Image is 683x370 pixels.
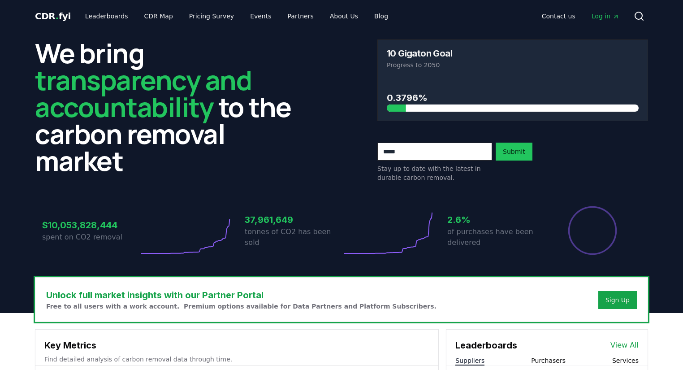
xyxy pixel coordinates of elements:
[377,164,492,182] p: Stay up to date with the latest in durable carbon removal.
[44,355,429,364] p: Find detailed analysis of carbon removal data through time.
[605,296,630,305] a: Sign Up
[610,340,639,351] a: View All
[567,205,618,256] div: Percentage of sales delivered
[35,11,71,22] span: CDR fyi
[447,213,544,226] h3: 2.6%
[42,232,139,243] p: spent on CO2 removal
[78,8,395,24] nav: Main
[455,339,517,352] h3: Leaderboards
[531,356,566,365] button: Purchasers
[78,8,135,24] a: Leaderboards
[35,61,251,125] span: transparency and accountability
[592,12,619,21] span: Log in
[46,302,437,311] p: Free to all users with a work account. Premium options available for Data Partners and Platform S...
[387,91,639,104] h3: 0.3796%
[584,8,627,24] a: Log in
[281,8,321,24] a: Partners
[44,339,429,352] h3: Key Metrics
[137,8,180,24] a: CDR Map
[42,218,139,232] h3: $10,053,828,444
[182,8,241,24] a: Pricing Survey
[496,143,532,161] button: Submit
[245,226,341,248] p: tonnes of CO2 has been sold
[612,356,639,365] button: Services
[245,213,341,226] h3: 37,961,649
[35,39,306,174] h2: We bring to the carbon removal market
[535,8,583,24] a: Contact us
[535,8,627,24] nav: Main
[367,8,395,24] a: Blog
[387,61,639,70] p: Progress to 2050
[387,49,452,58] h3: 10 Gigaton Goal
[455,356,484,365] button: Suppliers
[243,8,278,24] a: Events
[323,8,365,24] a: About Us
[56,11,59,22] span: .
[35,10,71,22] a: CDR.fyi
[598,291,637,309] button: Sign Up
[447,226,544,248] p: of purchases have been delivered
[46,288,437,302] h3: Unlock full market insights with our Partner Portal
